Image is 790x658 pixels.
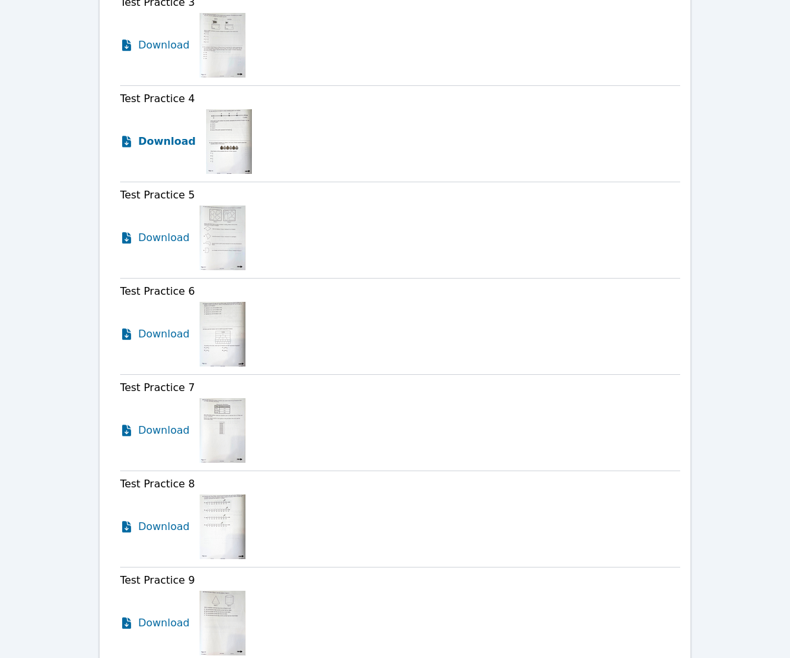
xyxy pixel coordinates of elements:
[120,574,195,586] span: Test Practice 9
[120,285,195,297] span: Test Practice 6
[138,326,190,342] span: Download
[138,37,190,53] span: Download
[120,206,190,270] a: Download
[120,92,195,105] span: Test Practice 4
[138,423,190,438] span: Download
[120,478,195,490] span: Test Practice 8
[200,13,245,78] img: Test Practice 3
[200,494,245,559] img: Test Practice 8
[120,398,190,463] a: Download
[120,109,196,174] a: Download
[200,591,245,655] img: Test Practice 9
[120,591,190,655] a: Download
[138,615,190,631] span: Download
[120,494,190,559] a: Download
[120,381,195,394] span: Test Practice 7
[200,302,245,366] img: Test Practice 6
[138,134,196,149] span: Download
[200,206,245,270] img: Test Practice 5
[120,189,195,201] span: Test Practice 5
[138,519,190,535] span: Download
[138,230,190,246] span: Download
[206,109,252,174] img: Test Practice 4
[200,398,245,463] img: Test Practice 7
[120,302,190,366] a: Download
[120,13,190,78] a: Download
